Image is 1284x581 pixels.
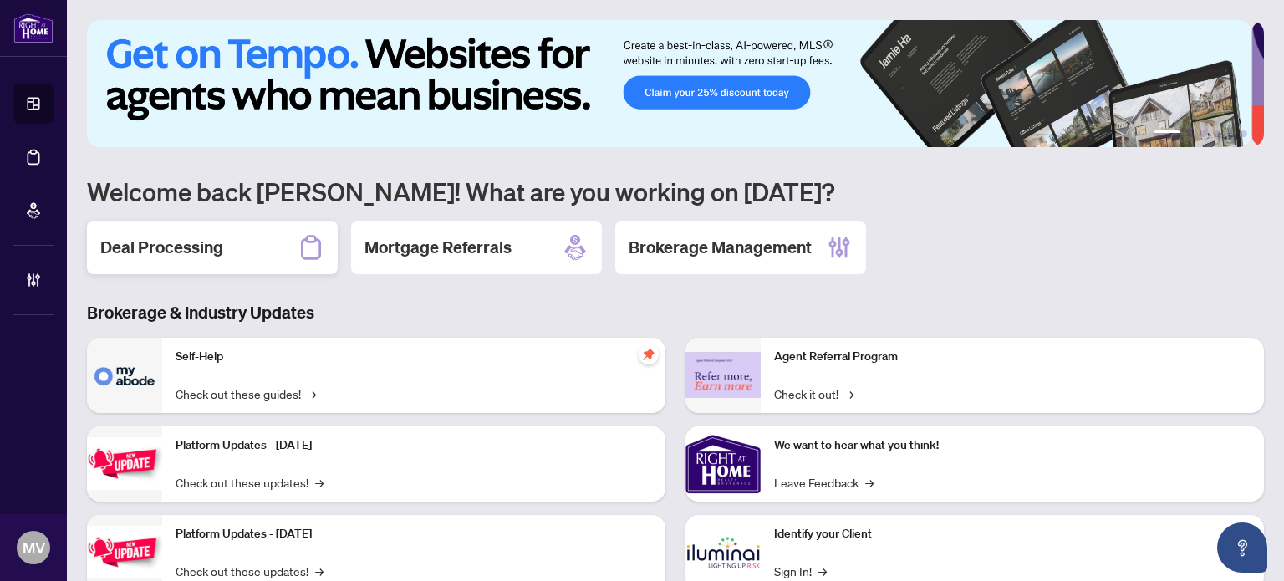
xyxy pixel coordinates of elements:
p: Identify your Client [774,525,1251,543]
p: We want to hear what you think! [774,436,1251,455]
button: 1 [1154,130,1180,137]
button: 4 [1214,130,1220,137]
span: MV [23,536,45,559]
button: 6 [1241,130,1247,137]
a: Check out these updates!→ [176,473,324,492]
a: Check out these guides!→ [176,385,316,403]
a: Check out these updates!→ [176,562,324,580]
span: → [845,385,853,403]
button: 3 [1200,130,1207,137]
p: Platform Updates - [DATE] [176,436,652,455]
img: Self-Help [87,338,162,413]
h3: Brokerage & Industry Updates [87,301,1264,324]
span: → [865,473,874,492]
p: Platform Updates - [DATE] [176,525,652,543]
button: Open asap [1217,522,1267,573]
a: Sign In!→ [774,562,827,580]
h1: Welcome back [PERSON_NAME]! What are you working on [DATE]? [87,176,1264,207]
img: Agent Referral Program [685,352,761,398]
img: Slide 0 [87,20,1251,147]
a: Check it out!→ [774,385,853,403]
a: Leave Feedback→ [774,473,874,492]
span: → [308,385,316,403]
img: logo [13,13,53,43]
h2: Deal Processing [100,236,223,259]
span: pushpin [639,344,659,364]
h2: Brokerage Management [629,236,812,259]
img: Platform Updates - July 21, 2025 [87,437,162,490]
span: → [315,562,324,580]
img: We want to hear what you think! [685,426,761,502]
span: → [315,473,324,492]
span: → [818,562,827,580]
button: 5 [1227,130,1234,137]
h2: Mortgage Referrals [364,236,512,259]
p: Self-Help [176,348,652,366]
img: Platform Updates - July 8, 2025 [87,526,162,578]
p: Agent Referral Program [774,348,1251,366]
button: 2 [1187,130,1194,137]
